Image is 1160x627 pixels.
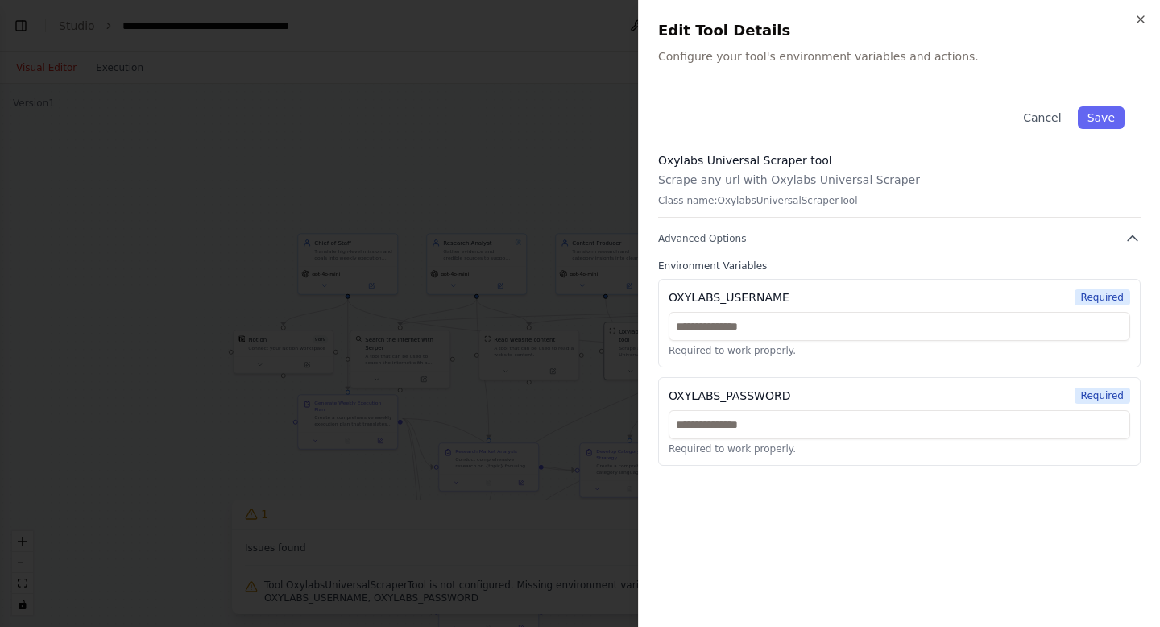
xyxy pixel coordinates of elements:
[1013,106,1071,129] button: Cancel
[658,152,1141,168] h3: Oxylabs Universal Scraper tool
[658,232,746,245] span: Advanced Options
[669,289,789,305] div: OXYLABS_USERNAME
[669,442,1130,455] p: Required to work properly.
[658,172,1141,188] p: Scrape any url with Oxylabs Universal Scraper
[1075,289,1130,305] span: Required
[658,19,1141,42] h2: Edit Tool Details
[1075,388,1130,404] span: Required
[658,48,1141,64] p: Configure your tool's environment variables and actions.
[669,388,790,404] div: OXYLABS_PASSWORD
[1078,106,1125,129] button: Save
[669,344,1130,357] p: Required to work properly.
[658,230,1141,247] button: Advanced Options
[658,194,1141,207] p: Class name: OxylabsUniversalScraperTool
[658,260,1141,272] label: Environment Variables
